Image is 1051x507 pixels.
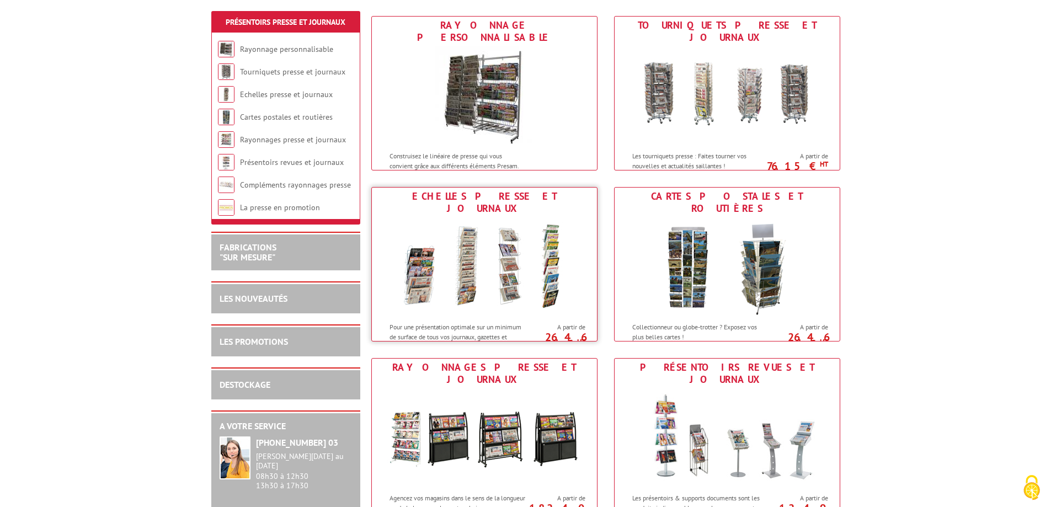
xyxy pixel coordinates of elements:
img: La presse en promotion [218,199,234,216]
img: Rayonnage personnalisable [218,41,234,57]
span: A partir de [772,494,828,503]
h2: A votre service [220,421,352,431]
div: Echelles presse et journaux [375,190,594,215]
p: 76.15 € [766,163,828,169]
a: Echelles presse et journaux Echelles presse et journaux Pour une présentation optimale sur un min... [371,187,597,341]
a: LES PROMOTIONS [220,336,288,347]
p: Construisez le linéaire de presse qui vous convient grâce aux différents éléments Presam. [390,151,526,170]
a: Présentoirs Presse et Journaux [226,17,345,27]
a: Cartes postales et routières Cartes postales et routières Collectionneur ou globe-trotter ? Expos... [614,187,840,341]
img: Compléments rayonnages presse [218,177,234,193]
div: Rayonnages presse et journaux [375,361,594,386]
p: Collectionneur ou globe-trotter ? Exposez vos plus belles cartes ! [632,322,769,341]
a: Rayonnage personnalisable [240,44,333,54]
p: 26.46 € [766,334,828,347]
p: Les tourniquets presse : Faites tourner vos nouvelles et actualités saillantes ! [632,151,769,170]
sup: HT [820,337,828,346]
span: A partir de [772,152,828,161]
img: Rayonnage personnalisable [435,46,534,146]
a: DESTOCKAGE [220,379,270,390]
img: Tourniquets presse et journaux [625,46,829,146]
a: FABRICATIONS"Sur Mesure" [220,242,276,263]
a: Présentoirs revues et journaux [240,157,344,167]
div: Tourniquets presse et journaux [617,19,837,44]
a: Tourniquets presse et journaux [240,67,345,77]
img: Rayonnages presse et journaux [218,131,234,148]
img: Rayonnages presse et journaux [382,388,586,488]
img: Présentoirs revues et journaux [218,154,234,170]
img: Tourniquets presse et journaux [218,63,234,80]
a: Cartes postales et routières [240,112,333,122]
a: La presse en promotion [240,202,320,212]
div: [PERSON_NAME][DATE] au [DATE] [256,452,352,471]
img: widget-service.jpg [220,436,250,479]
span: A partir de [529,494,585,503]
a: Rayonnages presse et journaux [240,135,346,145]
span: A partir de [529,323,585,332]
span: A partir de [772,323,828,332]
a: LES NOUVEAUTÉS [220,293,287,304]
sup: HT [577,337,585,346]
a: Tourniquets presse et journaux Tourniquets presse et journaux Les tourniquets presse : Faites tou... [614,16,840,170]
p: Pour une présentation optimale sur un minimum de surface de tous vos journaux, gazettes et hebdos ! [390,322,526,350]
a: Rayonnage personnalisable Rayonnage personnalisable Construisez le linéaire de presse qui vous co... [371,16,597,170]
div: Rayonnage personnalisable [375,19,594,44]
a: Compléments rayonnages presse [240,180,351,190]
img: Présentoirs revues et journaux [625,388,829,488]
strong: [PHONE_NUMBER] 03 [256,437,338,448]
p: 26.46 € [524,334,585,347]
a: Echelles presse et journaux [240,89,333,99]
button: Cookies (fenêtre modale) [1012,469,1051,507]
img: Cartes postales et routières [625,217,829,317]
div: 08h30 à 12h30 13h30 à 17h30 [256,452,352,490]
sup: HT [820,159,828,169]
img: Cartes postales et routières [218,109,234,125]
img: Cookies (fenêtre modale) [1018,474,1045,501]
img: Echelles presse et journaux [218,86,234,103]
img: Echelles presse et journaux [382,217,586,317]
div: Cartes postales et routières [617,190,837,215]
div: Présentoirs revues et journaux [617,361,837,386]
